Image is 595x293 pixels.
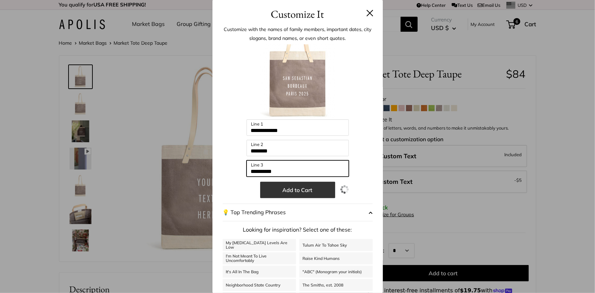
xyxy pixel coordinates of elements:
[299,252,373,264] a: Raise Kind Humans
[260,182,335,198] button: Add to Cart
[223,25,373,43] p: Customize with the names of family members, important dates, city slogans, brand names, or even s...
[299,266,373,278] a: "ABC" (Monogram your initials)
[223,204,373,221] button: 💡 Top Trending Phrases
[223,266,296,278] a: It's All In The Bag
[223,225,373,235] p: Looking for inspiration? Select one of these:
[223,252,296,264] a: I'm Not Meant To Live Uncomfortably
[299,279,373,291] a: The Smiths, est. 2008
[223,6,373,22] h3: Customize It
[223,279,296,291] a: Neighborhood State Country
[260,44,335,119] img: customizer-prod
[223,239,296,251] a: My [MEDICAL_DATA] Levels Are Low
[340,185,349,194] img: loading.gif
[299,239,373,251] a: Tulum Air To Tahoe Sky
